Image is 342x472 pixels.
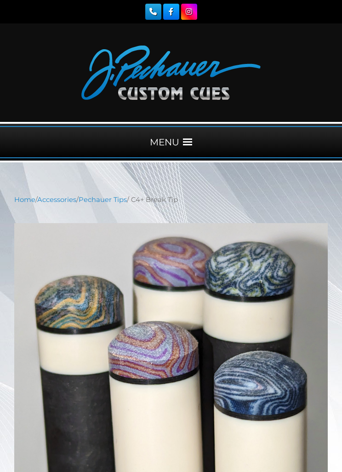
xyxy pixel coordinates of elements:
a: Home [14,196,35,204]
a: Pechauer Tips [79,196,127,204]
nav: Breadcrumb [14,195,328,205]
a: Accessories [37,196,76,204]
img: Pechauer Custom Cues [81,46,261,100]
